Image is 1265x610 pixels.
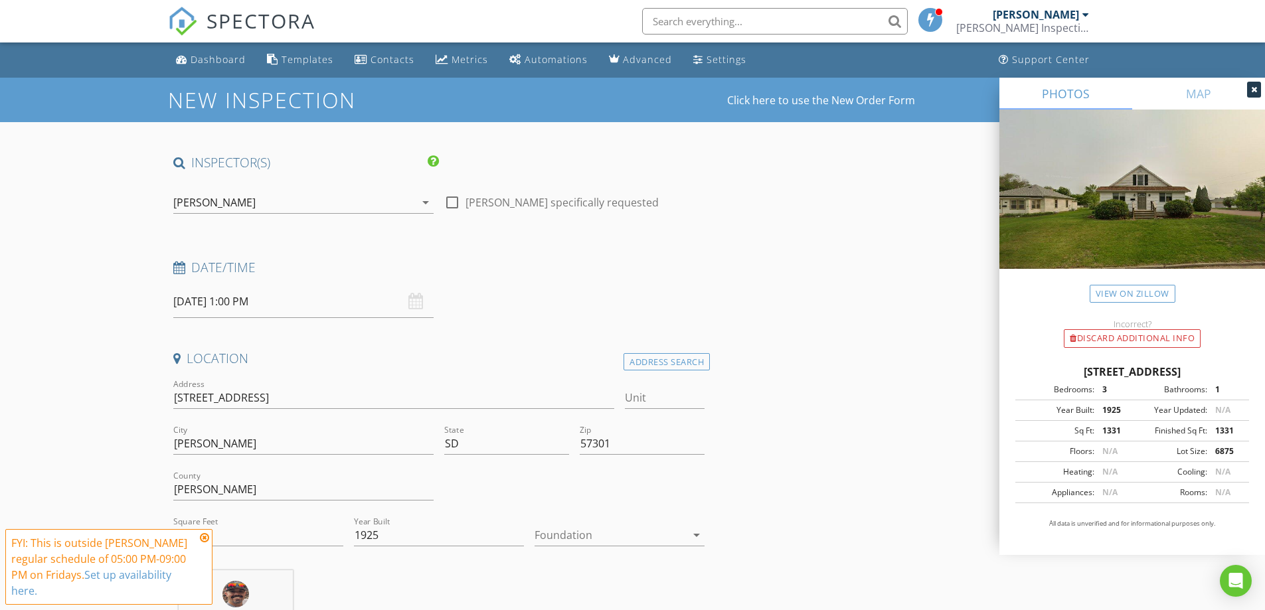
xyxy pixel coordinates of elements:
[1220,565,1252,597] div: Open Intercom Messenger
[282,53,333,66] div: Templates
[207,7,315,35] span: SPECTORA
[168,88,462,112] h1: New Inspection
[262,48,339,72] a: Templates
[689,527,705,543] i: arrow_drop_down
[1015,364,1249,380] div: [STREET_ADDRESS]
[349,48,420,72] a: Contacts
[191,53,246,66] div: Dashboard
[525,53,588,66] div: Automations
[1019,445,1094,457] div: Floors:
[504,48,593,72] a: Automations (Basic)
[1019,466,1094,478] div: Heating:
[1215,404,1230,416] span: N/A
[173,196,256,208] div: [PERSON_NAME]
[1019,425,1094,437] div: Sq Ft:
[1132,425,1207,437] div: Finished Sq Ft:
[604,48,677,72] a: Advanced
[1132,466,1207,478] div: Cooling:
[11,568,171,598] a: Set up availability here.
[173,350,705,367] h4: Location
[168,18,315,46] a: SPECTORA
[1207,445,1245,457] div: 6875
[371,53,414,66] div: Contacts
[1207,425,1245,437] div: 1331
[1012,53,1090,66] div: Support Center
[1094,404,1132,416] div: 1925
[173,285,434,318] input: Select date
[1102,487,1118,498] span: N/A
[1207,384,1245,396] div: 1
[1019,404,1094,416] div: Year Built:
[168,7,197,36] img: The Best Home Inspection Software - Spectora
[1064,329,1201,348] div: Discard Additional info
[727,95,915,106] a: Click here to use the New Order Form
[173,259,705,276] h4: Date/Time
[430,48,493,72] a: Metrics
[1215,487,1230,498] span: N/A
[707,53,746,66] div: Settings
[623,53,672,66] div: Advanced
[999,78,1132,110] a: PHOTOS
[688,48,752,72] a: Settings
[999,319,1265,329] div: Incorrect?
[452,53,488,66] div: Metrics
[1102,445,1118,457] span: N/A
[1094,384,1132,396] div: 3
[993,8,1079,21] div: [PERSON_NAME]
[993,48,1095,72] a: Support Center
[173,154,439,171] h4: INSPECTOR(S)
[1132,487,1207,498] div: Rooms:
[1090,285,1175,303] a: View on Zillow
[1019,487,1094,498] div: Appliances:
[1132,384,1207,396] div: Bathrooms:
[222,581,249,607] img: headshot.jpg
[1094,425,1132,437] div: 1331
[1215,466,1230,477] span: N/A
[956,21,1089,35] div: Sandoval Inspections
[1019,384,1094,396] div: Bedrooms:
[1132,445,1207,457] div: Lot Size:
[465,196,659,209] label: [PERSON_NAME] specifically requested
[1132,78,1265,110] a: MAP
[1015,519,1249,528] p: All data is unverified and for informational purposes only.
[1132,404,1207,416] div: Year Updated:
[171,48,251,72] a: Dashboard
[999,110,1265,301] img: streetview
[418,194,434,210] i: arrow_drop_down
[642,8,908,35] input: Search everything...
[624,353,710,371] div: Address Search
[1102,466,1118,477] span: N/A
[11,535,196,599] div: FYI: This is outside [PERSON_NAME] regular schedule of 05:00 PM-09:00 PM on Fridays.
